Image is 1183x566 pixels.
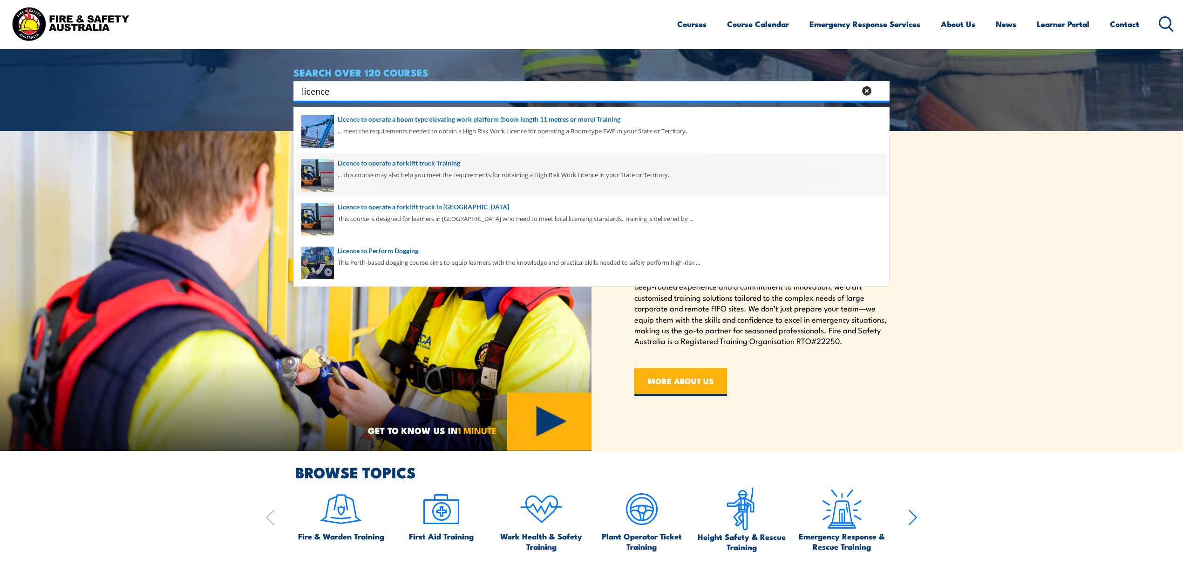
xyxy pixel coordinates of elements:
span: GET TO KNOW US IN [368,426,497,435]
h2: BROWSE TOPICS [295,465,918,478]
a: First Aid Training [409,487,474,541]
a: Learner Portal [1037,12,1089,36]
span: Fire & Warden Training [298,531,384,541]
img: icon-6 [720,487,764,531]
h4: SEARCH OVER 120 COURSES [293,67,890,77]
a: Licence to operate a forklift truck in [GEOGRAPHIC_DATA] [301,202,882,212]
button: Search magnifier button [873,84,886,97]
a: About Us [941,12,975,36]
a: Work Health & Safety Training [496,487,587,552]
a: Plant Operator Ticket Training [596,487,687,552]
span: Plant Operator Ticket Training [596,531,687,552]
img: Emergency Response Icon [820,487,864,531]
a: News [996,12,1016,36]
a: Fire & Warden Training [298,487,384,541]
img: icon-1 [319,487,363,531]
a: MORE ABOUT US [634,368,727,396]
span: Height Safety & Rescue Training [696,531,788,552]
a: Emergency Response Services [809,12,920,36]
a: Course Calendar [727,12,789,36]
input: Search input [302,84,856,98]
a: Licence to Perform Dogging [301,246,882,256]
form: Search form [304,84,858,97]
p: We are recognised for our expertise in safety training and emergency response, serving Australia’... [634,259,890,346]
span: Emergency Response & Rescue Training [796,531,888,552]
a: Licence to operate a boom type elevating work platform (boom length 11 metres or more) Training [301,114,882,124]
img: icon-4 [519,487,563,531]
a: Courses [677,12,707,36]
img: icon-5 [620,487,664,531]
a: Emergency Response & Rescue Training [796,487,888,552]
strong: 1 MINUTE [458,423,497,437]
a: Height Safety & Rescue Training [696,487,788,552]
img: icon-2 [419,487,463,531]
span: First Aid Training [409,531,474,541]
a: Contact [1110,12,1139,36]
a: Licence to operate a forklift truck Training [301,158,882,168]
span: Work Health & Safety Training [496,531,587,552]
